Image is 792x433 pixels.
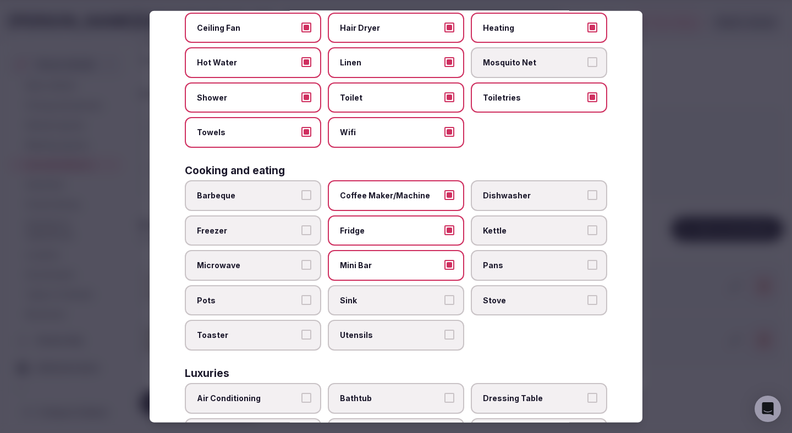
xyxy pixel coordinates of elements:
[444,225,454,235] button: Fridge
[483,393,584,404] span: Dressing Table
[301,57,311,67] button: Hot Water
[587,190,597,200] button: Dishwasher
[301,393,311,403] button: Air Conditioning
[301,295,311,304] button: Pots
[340,190,441,201] span: Coffee Maker/Machine
[197,57,298,68] span: Hot Water
[185,165,285,176] h3: Cooking and eating
[483,190,584,201] span: Dishwasher
[444,330,454,340] button: Utensils
[301,22,311,32] button: Ceiling Fan
[587,295,597,304] button: Stove
[301,92,311,102] button: Shower
[340,57,441,68] span: Linen
[197,260,298,271] span: Microwave
[197,330,298,341] span: Toaster
[185,368,229,379] h3: Luxuries
[340,225,441,236] span: Fridge
[483,295,584,306] span: Stove
[301,330,311,340] button: Toaster
[444,22,454,32] button: Hair Dryer
[483,57,584,68] span: Mosquito Net
[587,22,597,32] button: Heating
[587,260,597,270] button: Pans
[197,92,298,103] span: Shower
[587,92,597,102] button: Toiletries
[340,260,441,271] span: Mini Bar
[340,393,441,404] span: Bathtub
[197,295,298,306] span: Pots
[587,393,597,403] button: Dressing Table
[301,127,311,137] button: Towels
[444,190,454,200] button: Coffee Maker/Machine
[301,225,311,235] button: Freezer
[340,127,441,138] span: Wifi
[444,57,454,67] button: Linen
[197,127,298,138] span: Towels
[301,260,311,270] button: Microwave
[444,127,454,137] button: Wifi
[340,330,441,341] span: Utensils
[483,92,584,103] span: Toiletries
[444,393,454,403] button: Bathtub
[483,225,584,236] span: Kettle
[340,295,441,306] span: Sink
[587,225,597,235] button: Kettle
[340,22,441,33] span: Hair Dryer
[197,22,298,33] span: Ceiling Fan
[197,190,298,201] span: Barbeque
[444,295,454,304] button: Sink
[197,225,298,236] span: Freezer
[197,393,298,404] span: Air Conditioning
[444,260,454,270] button: Mini Bar
[301,190,311,200] button: Barbeque
[587,57,597,67] button: Mosquito Net
[483,22,584,33] span: Heating
[340,92,441,103] span: Toilet
[444,92,454,102] button: Toilet
[483,260,584,271] span: Pans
